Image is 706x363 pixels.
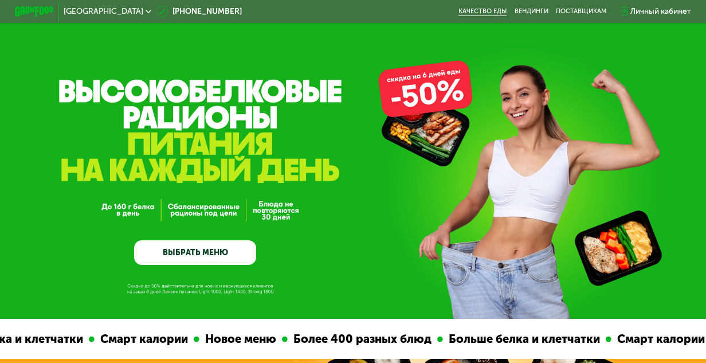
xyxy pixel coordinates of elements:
div: Более 400 разных блюд [287,330,437,348]
a: [PHONE_NUMBER] [156,6,241,18]
div: Смарт калории [94,330,193,348]
div: Личный кабинет [630,6,691,18]
div: Больше белка и клетчатки [442,330,605,348]
span: [GEOGRAPHIC_DATA] [64,7,143,15]
div: поставщикам [556,7,606,15]
a: Вендинги [515,7,548,15]
a: ВЫБРАТЬ МЕНЮ [134,240,256,265]
a: Качество еды [458,7,507,15]
div: Новое меню [199,330,281,348]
